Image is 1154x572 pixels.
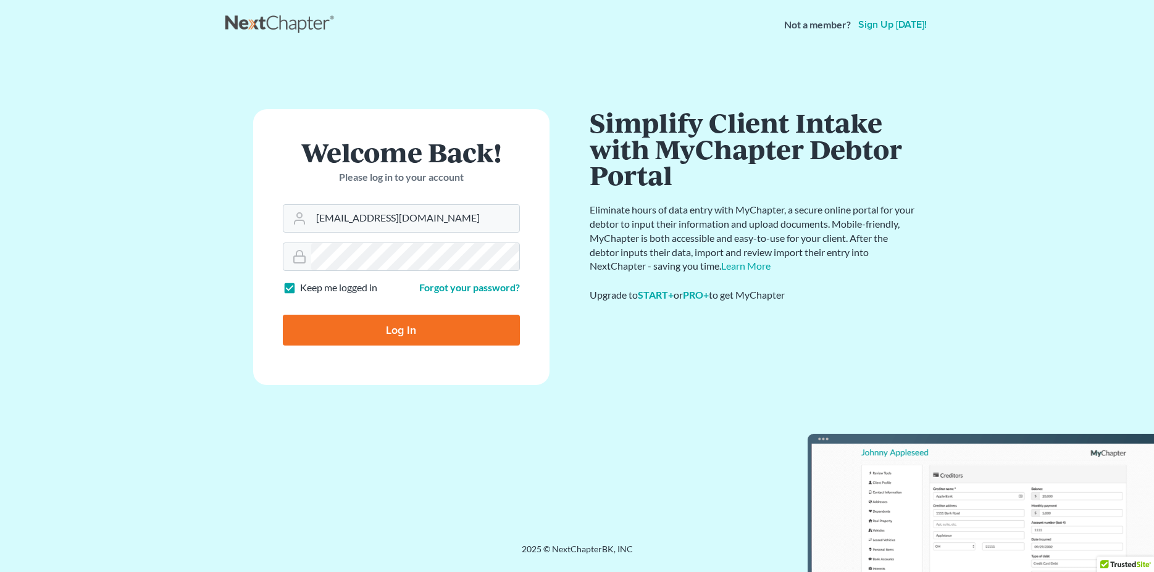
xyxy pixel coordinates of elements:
[283,315,520,346] input: Log In
[300,281,377,295] label: Keep me logged in
[638,289,674,301] a: START+
[784,18,851,32] strong: Not a member?
[283,139,520,165] h1: Welcome Back!
[721,260,771,271] a: Learn More
[225,543,929,565] div: 2025 © NextChapterBK, INC
[419,281,520,293] a: Forgot your password?
[590,203,917,273] p: Eliminate hours of data entry with MyChapter, a secure online portal for your debtor to input the...
[856,20,929,30] a: Sign up [DATE]!
[311,205,519,232] input: Email Address
[683,289,709,301] a: PRO+
[590,109,917,188] h1: Simplify Client Intake with MyChapter Debtor Portal
[283,170,520,184] p: Please log in to your account
[590,288,917,302] div: Upgrade to or to get MyChapter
